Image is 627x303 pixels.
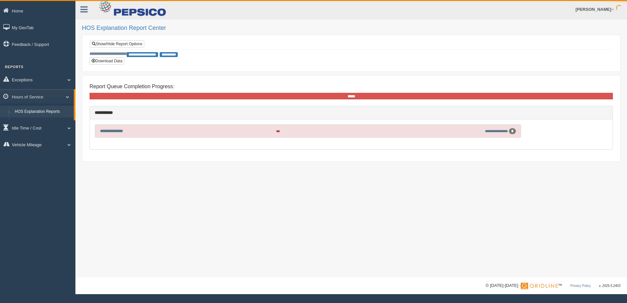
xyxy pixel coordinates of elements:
h4: Report Queue Completion Progress: [90,84,613,90]
span: v. 2025.5.2403 [599,284,620,288]
a: Show/Hide Report Options [90,40,144,48]
h2: HOS Explanation Report Center [82,25,620,31]
a: HOS Violation Audit Reports [12,117,74,129]
img: Gridline [521,283,558,289]
a: HOS Explanation Reports [12,106,74,118]
button: Download Data [90,57,124,65]
div: © [DATE]-[DATE] - ™ [486,282,620,289]
a: Privacy Policy [570,284,591,288]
